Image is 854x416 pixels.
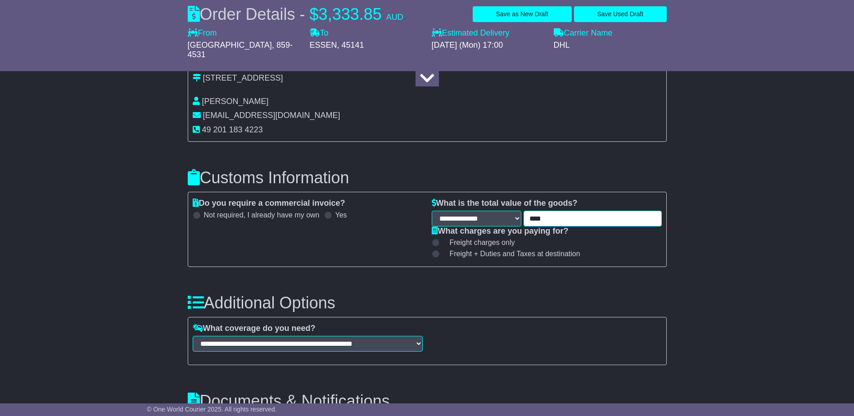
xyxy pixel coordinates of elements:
[386,13,403,22] span: AUD
[319,5,382,23] span: 3,333.85
[188,392,667,410] h3: Documents & Notifications
[432,226,569,236] label: What charges are you paying for?
[310,28,329,38] label: To
[188,41,272,50] span: [GEOGRAPHIC_DATA]
[432,41,545,50] div: [DATE] (Mon) 17:00
[202,125,263,134] span: 49 201 183 4223
[574,6,667,22] button: Save Used Draft
[438,238,515,247] label: Freight charges only
[432,28,545,38] label: Estimated Delivery
[310,5,319,23] span: $
[188,169,667,187] h3: Customs Information
[554,41,667,50] div: DHL
[450,249,580,258] span: Freight + Duties and Taxes at destination
[203,111,340,120] span: [EMAIL_ADDRESS][DOMAIN_NAME]
[147,406,277,413] span: © One World Courier 2025. All rights reserved.
[202,97,269,106] span: [PERSON_NAME]
[188,294,667,312] h3: Additional Options
[193,324,316,334] label: What coverage do you need?
[193,199,345,208] label: Do you require a commercial invoice?
[310,41,337,50] span: ESSEN
[204,211,320,219] label: Not required, I already have my own
[188,5,403,24] div: Order Details -
[337,41,364,50] span: , 45141
[335,211,347,219] label: Yes
[554,28,613,38] label: Carrier Name
[188,28,217,38] label: From
[473,6,572,22] button: Save as New Draft
[432,199,578,208] label: What is the total value of the goods?
[188,41,293,59] span: , 859-4531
